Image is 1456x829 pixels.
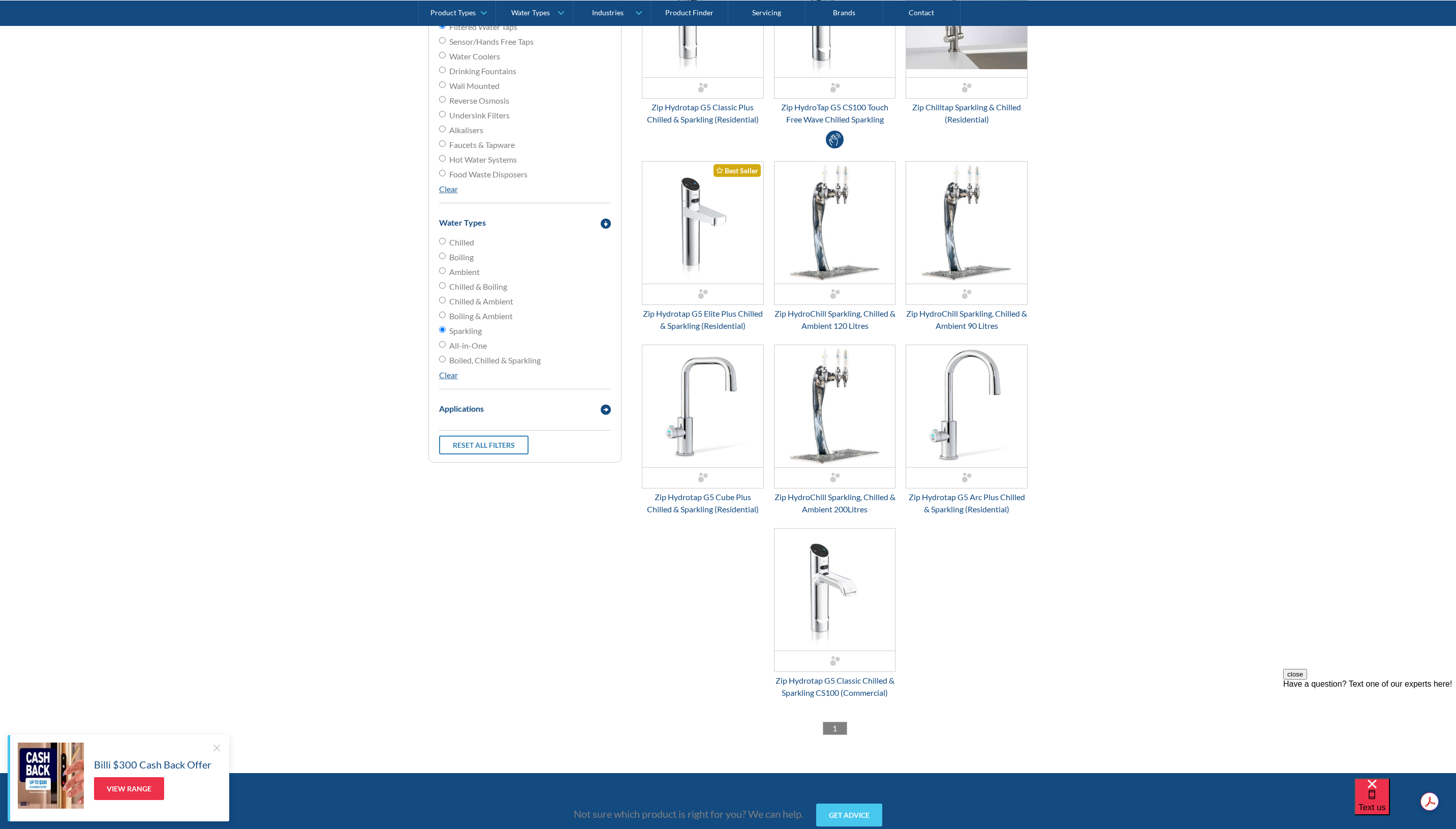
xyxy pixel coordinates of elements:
div: Zip Hydrotap G5 Classic Plus Chilled & Sparkling (Residential) [642,101,764,126]
input: Wall Mounted [439,81,446,88]
span: Filtered Water Taps [449,21,517,33]
img: Zip HydroChill Sparkling, Chilled & Ambient 120 Litres [775,162,895,284]
input: Sensor/Hands Free Taps [439,37,446,44]
div: List [642,722,1028,735]
div: Zip HydroChill Sparkling, Chilled & Ambient 200Litres [774,491,896,515]
span: All-in-One [449,340,487,352]
iframe: podium webchat widget bubble [1354,778,1456,829]
a: Zip HydroChill Sparkling, Chilled & Ambient 90 LitresZip HydroChill Sparkling, Chilled & Ambient ... [906,161,1028,332]
div: Applications [439,403,484,415]
input: Food Waste Disposers [439,170,446,176]
span: Ambient [449,266,480,278]
input: Boiling & Ambient [439,312,446,318]
div: Zip HydroChill Sparkling, Chilled & Ambient 90 Litres [906,308,1028,332]
a: Zip HydroChill Sparkling, Chilled & Ambient 200LitresZip HydroChill Sparkling, Chilled & Ambient ... [774,345,896,515]
span: Drinking Fountains [449,65,516,77]
span: Boiling [449,251,474,263]
input: Chilled & Ambient [439,297,446,303]
div: Water Types [511,8,550,17]
div: Zip Hydrotap G5 Cube Plus Chilled & Sparkling (Residential) [642,491,764,515]
a: Get advice [816,804,882,826]
input: Ambient [439,267,446,274]
input: All-in-One [439,341,446,348]
a: Zip HydroChill Sparkling, Chilled & Ambient 120 LitresZip HydroChill Sparkling, Chilled & Ambient... [774,161,896,332]
span: Wall Mounted [449,80,500,92]
input: Boiled, Chilled & Sparkling [439,356,446,362]
span: Faucets & Tapware [449,139,515,151]
span: Food Waste Disposers [449,168,528,180]
input: Sparkling [439,326,446,333]
span: Sensor/Hands Free Taps [449,36,534,48]
input: Undersink Filters [439,111,446,117]
img: Billi $300 Cash Back Offer [18,743,84,809]
a: Zip Hydrotap G5 Classic Chilled & Sparkling CS100 (Commercial)Zip Hydrotap G5 Classic Chilled & S... [774,528,896,699]
input: Water Coolers [439,52,446,58]
div: Zip Hydrotap G5 Elite Plus Chilled & Sparkling (Residential) [642,308,764,332]
a: Clear [439,184,458,194]
img: Zip Hydrotap G5 Arc Plus Chilled & Sparkling (Residential) [906,345,1027,467]
a: Reset all filters [439,436,529,454]
span: Chilled & Boiling [449,281,507,293]
input: Chilled & Boiling [439,282,446,289]
div: Zip Hydrotap G5 Classic Chilled & Sparkling CS100 (Commercial) [774,674,896,699]
p: Not sure which product is right for you? We can help. [574,806,803,821]
a: View Range [94,777,164,800]
a: Zip Hydrotap G5 Elite Plus Chilled & Sparkling (Residential)Best SellerZip Hydrotap G5 Elite Plus... [642,161,764,332]
div: Product Types [430,8,476,17]
span: Alkalisers [449,124,483,136]
input: Reverse Osmosis [439,96,446,103]
a: Clear [439,370,458,380]
input: Hot Water Systems [439,155,446,162]
iframe: podium webchat widget prompt [1283,669,1456,791]
span: Boiled, Chilled & Sparkling [449,354,541,366]
span: Sparkling [449,325,482,337]
span: Reverse Osmosis [449,95,509,107]
input: Chilled [439,238,446,244]
span: Boiling & Ambient [449,310,513,322]
input: Faucets & Tapware [439,140,446,147]
div: Zip Hydrotap G5 Arc Plus Chilled & Sparkling (Residential) [906,491,1028,515]
input: Boiling [439,253,446,259]
span: Chilled [449,236,474,249]
img: Zip HydroChill Sparkling, Chilled & Ambient 90 Litres [906,162,1027,284]
div: Zip HydroTap G5 CS100 Touch Free Wave Chilled Sparkling [774,101,896,126]
span: Chilled & Ambient [449,295,513,308]
input: Drinking Fountains [439,67,446,73]
img: Zip HydroChill Sparkling, Chilled & Ambient 200Litres [775,345,895,467]
img: Zip Hydrotap G5 Cube Plus Chilled & Sparkling (Residential) [642,345,763,467]
div: Best Seller [714,164,761,177]
span: Undersink Filters [449,109,510,121]
span: Hot Water Systems [449,153,517,166]
div: Zip Chilltap Sparkling & Chilled (Residential) [906,101,1028,126]
input: Alkalisers [439,126,446,132]
img: Zip Hydrotap G5 Elite Plus Chilled & Sparkling (Residential) [642,162,763,284]
div: Water Types [439,217,486,229]
a: 1 [823,722,847,735]
a: Zip Hydrotap G5 Arc Plus Chilled & Sparkling (Residential) Zip Hydrotap G5 Arc Plus Chilled & Spa... [906,345,1028,515]
div: Zip HydroChill Sparkling, Chilled & Ambient 120 Litres [774,308,896,332]
a: Zip Hydrotap G5 Cube Plus Chilled & Sparkling (Residential)Zip Hydrotap G5 Cube Plus Chilled & Sp... [642,345,764,515]
img: Zip Hydrotap G5 Classic Chilled & Sparkling CS100 (Commercial) [775,529,895,651]
h5: Billi $300 Cash Back Offer [94,757,211,772]
span: Water Coolers [449,50,500,63]
div: Industries [592,8,624,17]
input: Filtered Water Taps [439,22,446,29]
